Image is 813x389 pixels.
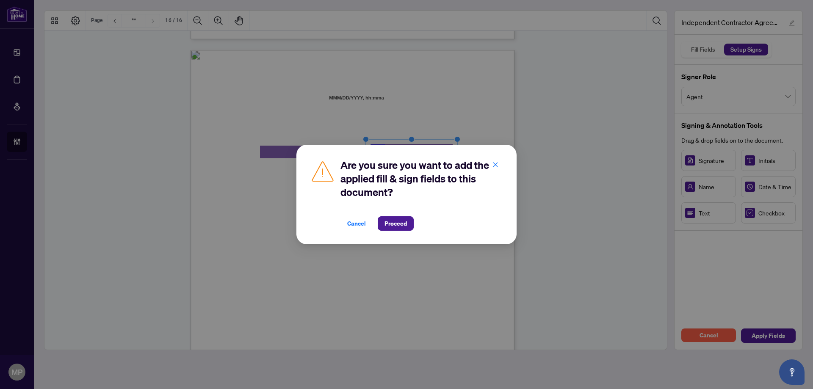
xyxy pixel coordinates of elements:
[340,158,503,199] h2: Are you sure you want to add the applied fill & sign fields to this document?
[384,217,407,230] span: Proceed
[340,216,373,231] button: Cancel
[779,359,805,385] button: Open asap
[347,217,366,230] span: Cancel
[492,162,498,168] span: close
[378,216,414,231] button: Proceed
